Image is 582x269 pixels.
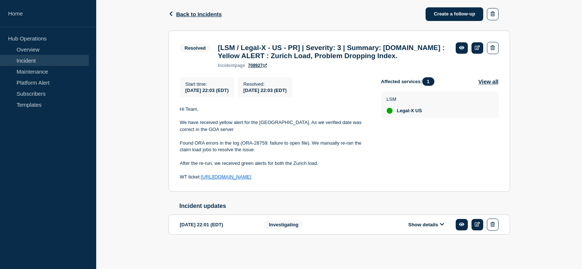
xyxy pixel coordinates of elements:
[180,160,369,167] p: After the re-run, we received green alerts for both the Zurich load.
[381,77,438,86] span: Affected services:
[169,11,222,17] button: Back to Incidents
[185,88,229,93] span: [DATE] 22:03 (EDT)
[180,174,369,180] p: WT ticket:
[201,174,251,180] a: [URL][DOMAIN_NAME]
[387,96,422,102] p: LSM
[387,108,393,114] div: up
[422,77,434,86] span: 1
[243,88,287,93] span: [DATE] 22:03 (EDT)
[180,119,369,133] p: We have received yellow alert for the [GEOGRAPHIC_DATA], As we verified date was correct in the G...
[264,220,303,229] span: Investigating
[180,140,369,153] p: Found ORA errors in the log (ORA-28759: failure to open file). We manually re-ran the claim load ...
[248,63,267,68] a: 708927
[185,81,229,87] p: Start time :
[180,106,369,113] p: Hi Team,
[243,81,287,87] p: Resolved :
[218,63,245,68] p: page
[218,44,448,60] h3: [LSM / Legal-X - US - PR] | Severity: 3 | Summary: [DOMAIN_NAME] : Yellow ALERT : Zurich Load, Pr...
[478,77,499,86] button: View all
[180,219,253,231] div: [DATE] 22:01 (EDT)
[180,203,510,209] h2: Incident updates
[180,44,211,52] span: Resolved
[176,11,222,17] span: Back to Incidents
[218,63,235,68] span: incident
[426,7,483,21] a: Create a follow-up
[397,108,422,114] span: Legal-X US
[406,222,447,228] button: Show details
